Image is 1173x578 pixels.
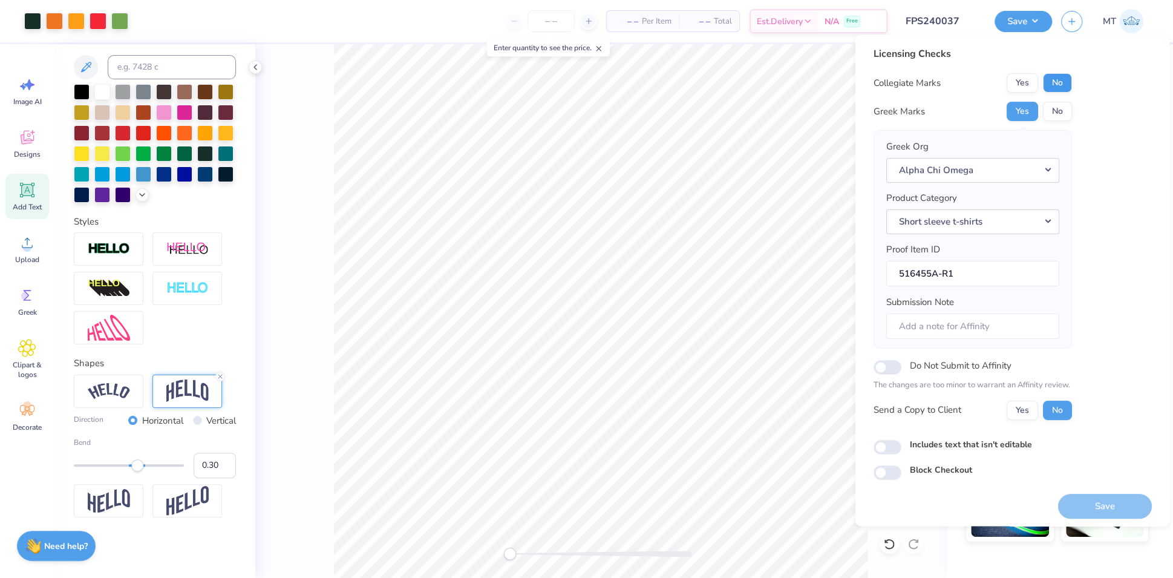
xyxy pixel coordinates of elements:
button: No [1042,401,1071,420]
a: MT [1097,9,1149,33]
img: Free Distort [88,315,130,341]
button: Short sleeve t-shirts [886,209,1059,234]
input: Untitled Design [897,9,985,33]
button: No [1042,102,1071,121]
img: Michelle Tapire [1119,9,1143,33]
span: Free [846,17,858,25]
div: Enter quantity to see the price. [487,39,610,56]
label: Direction [74,414,103,428]
label: Includes text that isn't editable [909,438,1031,451]
button: Save [995,11,1052,32]
div: Accessibility label [504,548,516,560]
button: Alpha Chi Omega [886,158,1059,183]
span: Decorate [13,422,42,432]
img: Stroke [88,242,130,256]
span: Est. Delivery [757,15,803,28]
div: Licensing Checks [873,47,1071,61]
span: N/A [825,15,839,28]
label: Horizontal [142,414,183,428]
input: e.g. 7428 c [108,55,236,79]
div: Accessibility label [131,459,143,471]
label: Product Category [886,191,956,205]
img: Shadow [166,241,209,257]
label: Submission Note [886,295,953,309]
label: Greek Org [886,140,928,154]
span: MT [1103,15,1116,28]
label: Styles [74,215,99,229]
span: Clipart & logos [7,360,47,379]
input: – – [528,10,575,32]
strong: Need help? [44,540,88,552]
img: Rise [166,486,209,516]
label: Block Checkout [909,464,972,476]
button: Yes [1006,73,1037,93]
img: Negative Space [166,281,209,295]
span: Image AI [13,97,42,107]
span: Greek [18,307,37,317]
div: Send a Copy to Client [873,404,961,418]
label: Shapes [74,356,104,370]
input: Add a note for Affinity [886,314,1059,340]
span: – – [614,15,638,28]
img: Arc [88,383,130,399]
span: Designs [14,149,41,159]
label: Vertical [206,414,236,428]
label: Proof Item ID [886,243,939,257]
button: Yes [1006,401,1037,420]
span: Per Item [642,15,671,28]
span: Add Text [13,202,42,212]
label: Do Not Submit to Affinity [909,358,1011,373]
span: – – [686,15,710,28]
img: Flag [88,489,130,513]
span: Upload [15,255,39,264]
span: Total [714,15,732,28]
label: Bend [74,437,236,448]
img: 3D Illusion [88,279,130,298]
div: Collegiate Marks [873,76,940,90]
div: Greek Marks [873,105,924,119]
button: No [1042,73,1071,93]
p: The changes are too minor to warrant an Affinity review. [873,379,1071,392]
img: Arch [166,379,209,402]
button: Yes [1006,102,1037,121]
